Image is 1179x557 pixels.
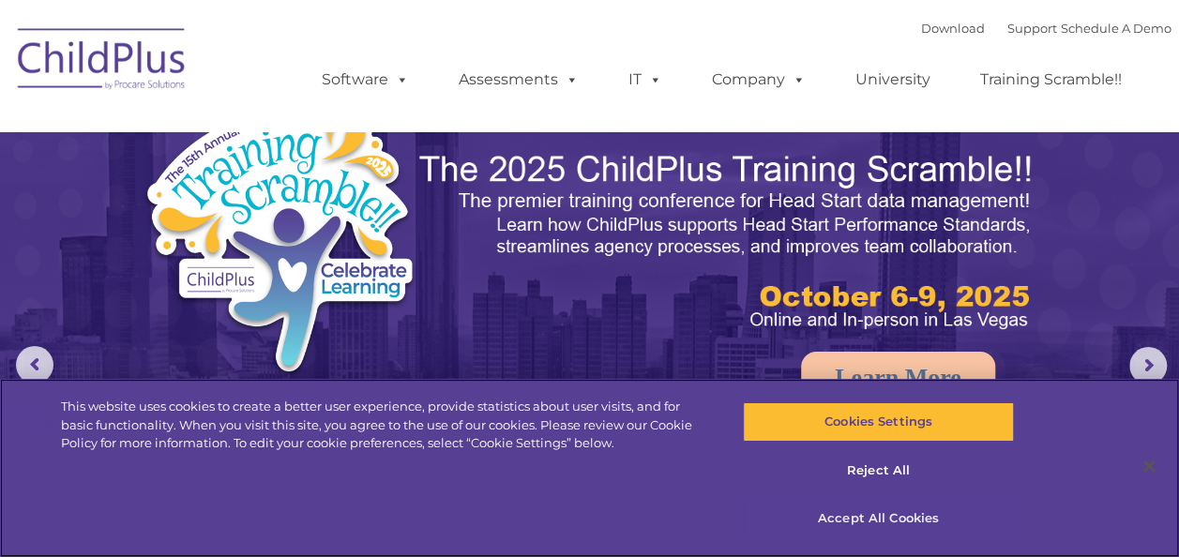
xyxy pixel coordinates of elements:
button: Accept All Cookies [743,499,1014,538]
a: Training Scramble!! [961,61,1141,98]
span: Last name [261,124,318,138]
a: Schedule A Demo [1061,21,1171,36]
button: Cookies Settings [743,402,1014,442]
a: Download [921,21,985,36]
a: Support [1007,21,1057,36]
a: Company [693,61,824,98]
a: Assessments [440,61,597,98]
span: Phone number [261,201,340,215]
div: This website uses cookies to create a better user experience, provide statistics about user visit... [61,398,707,453]
font: | [921,21,1171,36]
a: Software [303,61,428,98]
img: ChildPlus by Procare Solutions [8,15,196,109]
a: IT [610,61,681,98]
a: University [837,61,949,98]
a: Learn More [801,352,995,404]
button: Close [1128,445,1170,487]
button: Reject All [743,451,1014,490]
